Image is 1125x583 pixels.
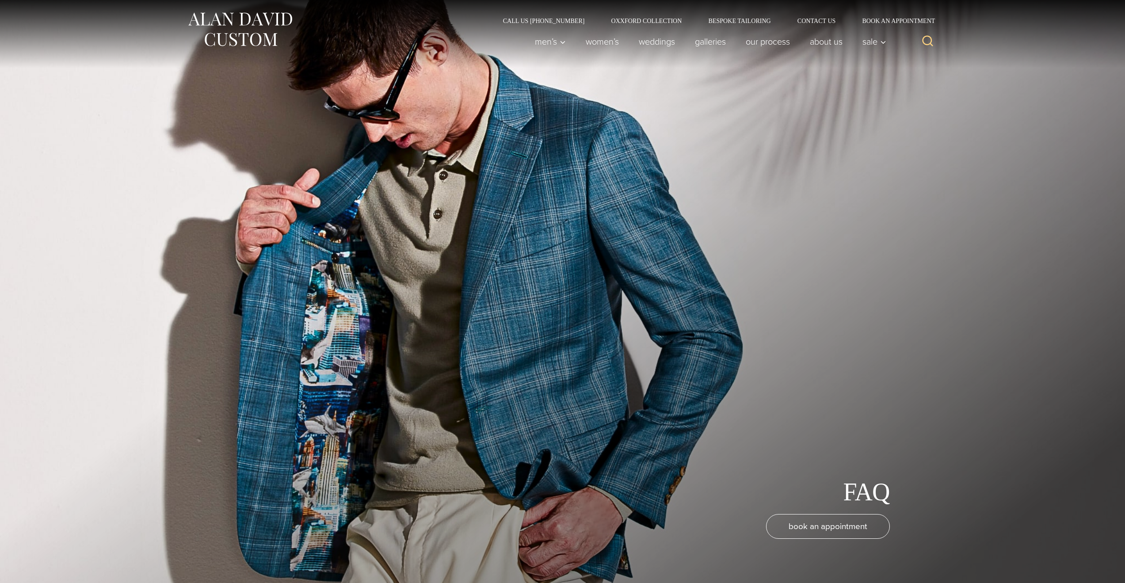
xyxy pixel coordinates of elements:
[535,37,566,46] span: Men’s
[187,10,293,49] img: Alan David Custom
[629,33,685,50] a: weddings
[598,18,695,24] a: Oxxford Collection
[784,18,849,24] a: Contact Us
[685,33,736,50] a: Galleries
[917,31,938,52] button: View Search Form
[766,514,890,539] a: book an appointment
[695,18,784,24] a: Bespoke Tailoring
[576,33,629,50] a: Women’s
[849,18,938,24] a: Book an Appointment
[736,33,800,50] a: Our Process
[789,520,867,533] span: book an appointment
[800,33,852,50] a: About Us
[490,18,598,24] a: Call Us [PHONE_NUMBER]
[490,18,938,24] nav: Secondary Navigation
[862,37,886,46] span: Sale
[843,477,890,507] h1: FAQ
[525,33,891,50] nav: Primary Navigation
